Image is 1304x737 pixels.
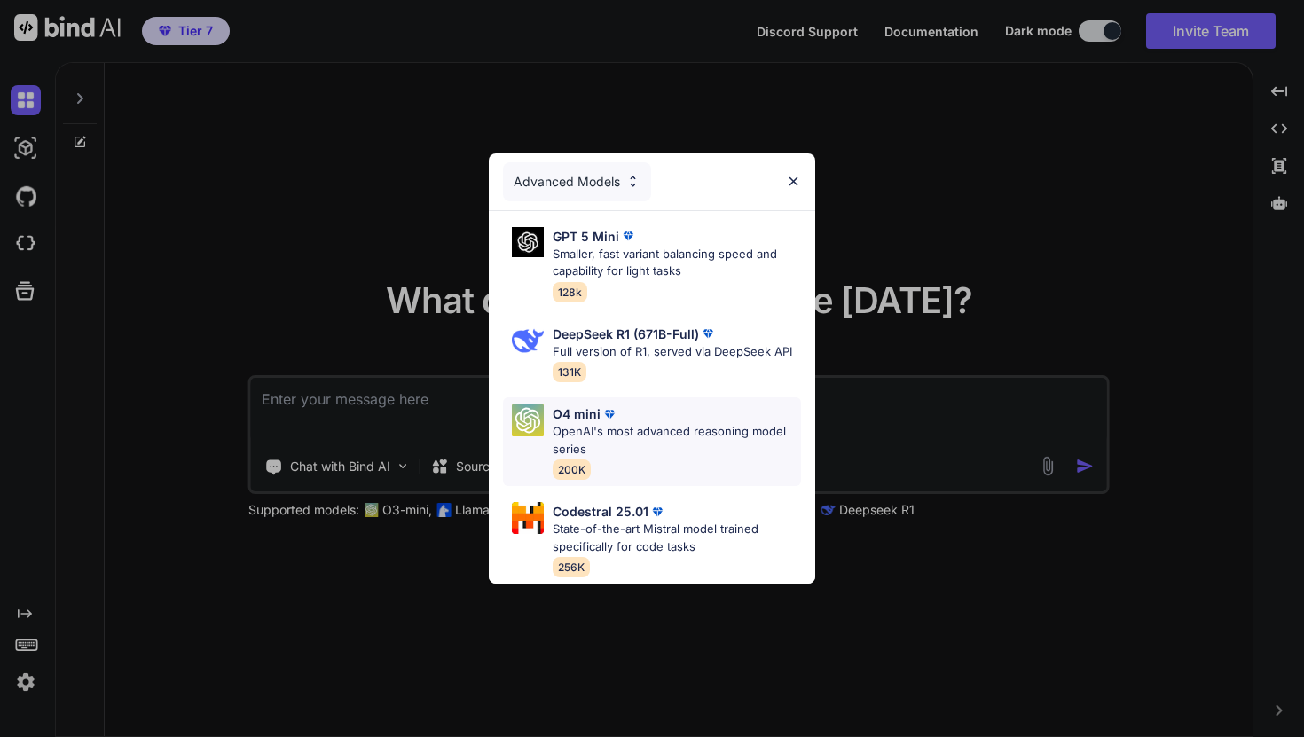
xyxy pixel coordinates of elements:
p: Smaller, fast variant balancing speed and capability for light tasks [553,246,801,280]
p: GPT 5 Mini [553,227,619,246]
img: Pick Models [512,502,544,534]
span: 131K [553,362,586,382]
p: Codestral 25.01 [553,502,648,521]
img: Pick Models [512,325,544,357]
img: Pick Models [512,404,544,436]
p: O4 mini [553,404,601,423]
img: premium [619,227,637,245]
p: State-of-the-art Mistral model trained specifically for code tasks [553,521,801,555]
p: OpenAI's most advanced reasoning model series [553,423,801,458]
span: 256K [553,557,590,577]
img: Pick Models [625,174,640,189]
span: 128k [553,282,587,302]
img: premium [648,503,666,521]
p: Full version of R1, served via DeepSeek API [553,343,792,361]
div: Advanced Models [503,162,651,201]
img: Pick Models [512,227,544,258]
img: premium [601,405,618,423]
img: close [786,174,801,189]
span: 200K [553,459,591,480]
img: premium [699,325,717,342]
p: DeepSeek R1 (671B-Full) [553,325,699,343]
